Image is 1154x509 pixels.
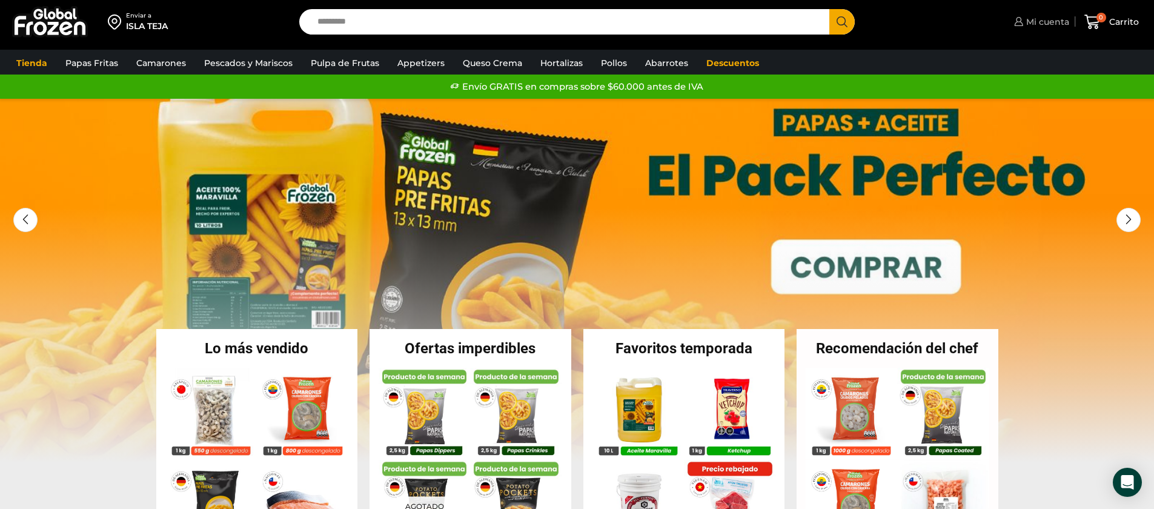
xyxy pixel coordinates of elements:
[1116,208,1141,232] div: Next slide
[305,52,385,75] a: Pulpa de Frutas
[595,52,633,75] a: Pollos
[108,12,126,32] img: address-field-icon.svg
[797,341,998,356] h2: Recomendación del chef
[700,52,765,75] a: Descuentos
[126,12,168,20] div: Enviar a
[198,52,299,75] a: Pescados y Mariscos
[130,52,192,75] a: Camarones
[10,52,53,75] a: Tienda
[457,52,528,75] a: Queso Crema
[1081,8,1142,36] a: 0 Carrito
[1113,468,1142,497] div: Open Intercom Messenger
[59,52,124,75] a: Papas Fritas
[534,52,589,75] a: Hortalizas
[370,341,571,356] h2: Ofertas imperdibles
[583,341,785,356] h2: Favoritos temporada
[126,20,168,32] div: ISLA TEJA
[1106,16,1139,28] span: Carrito
[1023,16,1069,28] span: Mi cuenta
[1096,13,1106,22] span: 0
[829,9,855,35] button: Search button
[156,341,358,356] h2: Lo más vendido
[391,52,451,75] a: Appetizers
[639,52,694,75] a: Abarrotes
[1011,10,1069,34] a: Mi cuenta
[13,208,38,232] div: Previous slide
